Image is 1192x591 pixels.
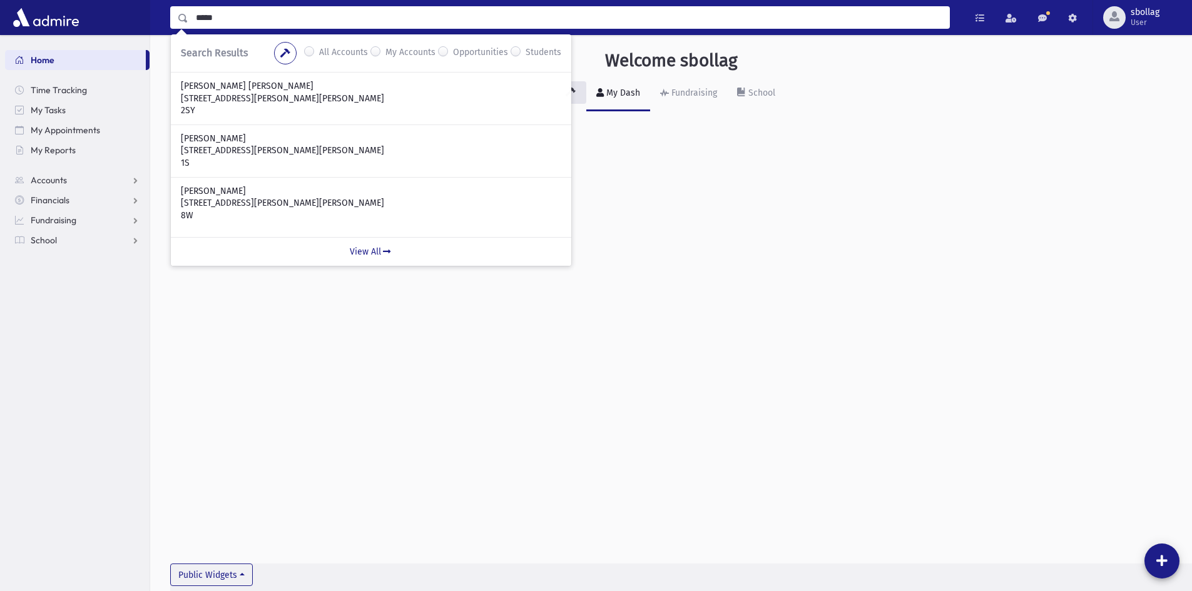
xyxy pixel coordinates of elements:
[650,76,727,111] a: Fundraising
[181,144,561,157] p: [STREET_ADDRESS][PERSON_NAME][PERSON_NAME]
[5,210,150,230] a: Fundraising
[31,215,76,226] span: Fundraising
[31,235,57,246] span: School
[319,46,368,61] label: All Accounts
[385,46,436,61] label: My Accounts
[31,194,69,206] span: Financials
[669,88,717,98] div: Fundraising
[5,120,150,140] a: My Appointments
[5,140,150,160] a: My Reports
[526,46,561,61] label: Students
[181,185,561,222] a: [PERSON_NAME] [STREET_ADDRESS][PERSON_NAME][PERSON_NAME] 8W
[746,88,775,98] div: School
[181,157,561,169] p: 1S
[188,6,949,29] input: Search
[1131,18,1159,28] span: User
[5,80,150,100] a: Time Tracking
[31,124,100,136] span: My Appointments
[10,5,82,30] img: AdmirePro
[181,210,561,222] p: 8W
[31,104,66,116] span: My Tasks
[1131,8,1159,18] span: sbollag
[5,100,150,120] a: My Tasks
[181,185,561,198] p: [PERSON_NAME]
[181,197,561,210] p: [STREET_ADDRESS][PERSON_NAME][PERSON_NAME]
[5,170,150,190] a: Accounts
[5,190,150,210] a: Financials
[31,174,67,186] span: Accounts
[181,104,561,117] p: 2SY
[170,563,253,586] button: Public Widgets
[181,133,561,145] p: [PERSON_NAME]
[181,93,561,105] p: [STREET_ADDRESS][PERSON_NAME][PERSON_NAME]
[586,76,650,111] a: My Dash
[181,80,561,93] p: [PERSON_NAME] [PERSON_NAME]
[5,50,146,70] a: Home
[181,47,248,59] span: Search Results
[31,144,76,156] span: My Reports
[453,46,508,61] label: Opportunities
[604,88,640,98] div: My Dash
[31,54,54,66] span: Home
[171,237,571,266] a: View All
[181,80,561,117] a: [PERSON_NAME] [PERSON_NAME] [STREET_ADDRESS][PERSON_NAME][PERSON_NAME] 2SY
[727,76,785,111] a: School
[5,230,150,250] a: School
[605,50,738,71] h3: Welcome sbollag
[31,84,87,96] span: Time Tracking
[181,133,561,169] a: [PERSON_NAME] [STREET_ADDRESS][PERSON_NAME][PERSON_NAME] 1S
